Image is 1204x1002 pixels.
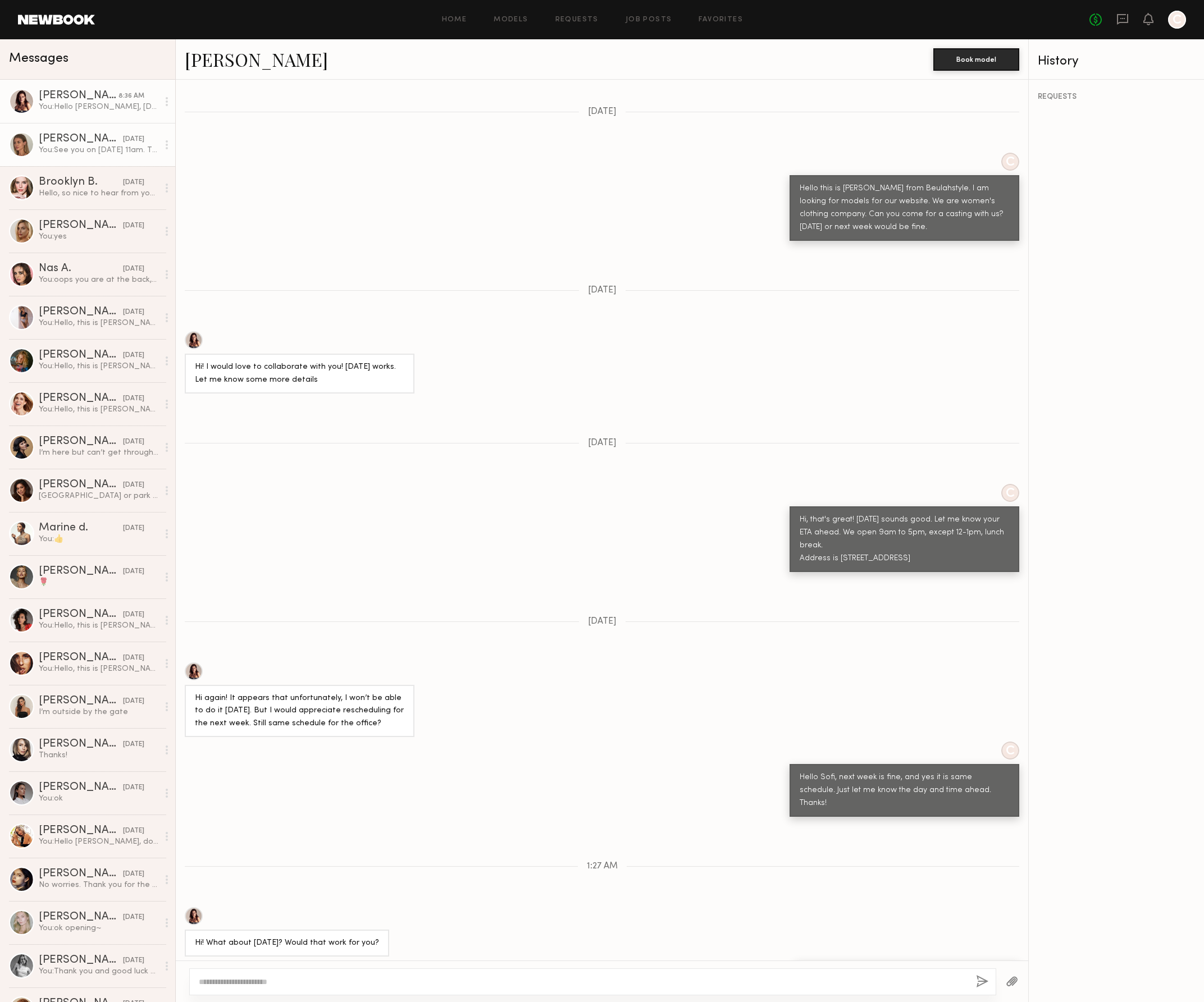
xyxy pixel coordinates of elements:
[39,318,158,328] div: You: Hello, this is [PERSON_NAME] from Beulahstyle. I’d like to invite you for the casting for ou...
[123,955,144,966] div: [DATE]
[39,306,123,318] div: [PERSON_NAME]
[699,16,743,24] a: Favorites
[39,966,158,977] div: You: Thank you and good luck to you, too!
[39,707,158,717] div: I’m outside by the gate
[123,437,144,447] div: [DATE]
[39,868,123,880] div: [PERSON_NAME]
[1038,93,1195,101] div: REQUESTS
[588,107,617,117] span: [DATE]
[123,523,144,534] div: [DATE]
[39,825,123,836] div: [PERSON_NAME]
[39,393,123,404] div: [PERSON_NAME]
[39,231,158,242] div: You: yes
[123,394,144,404] div: [DATE]
[626,16,672,24] a: Job Posts
[39,782,123,793] div: [PERSON_NAME]
[195,692,404,731] div: Hi again! It appears that unfortunately, I won’t be able to do it [DATE]. But I would appreciate ...
[39,404,158,415] div: You: Hello, this is [PERSON_NAME] from Beulahstyle. I’d like to invite you for the casting for ou...
[39,739,123,750] div: [PERSON_NAME]
[39,836,158,847] div: You: Hello [PERSON_NAME], do you think you can stop by this week?
[123,696,144,707] div: [DATE]
[123,480,144,491] div: [DATE]
[39,90,118,102] div: [PERSON_NAME]
[39,102,158,112] div: You: Hello [PERSON_NAME], [DATE] sounds good. What time?
[39,523,123,534] div: Marine d.
[39,955,123,966] div: [PERSON_NAME]
[39,566,123,577] div: [PERSON_NAME]
[39,350,123,361] div: [PERSON_NAME]
[800,182,1009,234] div: Hello this is [PERSON_NAME] from Beulahstyle. I am looking for models for our website. We are wom...
[123,134,144,145] div: [DATE]
[39,793,158,804] div: You: ok
[933,54,1019,63] a: Book model
[39,620,158,631] div: You: Hello, this is [PERSON_NAME] from Beulahstyle. I’d like to invite you for the casting for ou...
[39,263,123,274] div: Nas A.
[123,826,144,836] div: [DATE]
[123,653,144,664] div: [DATE]
[195,361,404,387] div: Hi! I would love to collaborate with you! [DATE] works. Let me know some more details
[123,221,144,231] div: [DATE]
[123,350,144,361] div: [DATE]
[588,617,617,626] span: [DATE]
[494,16,528,24] a: Models
[185,47,328,71] a: [PERSON_NAME]
[195,937,379,950] div: Hi! What about [DATE]? Would that work for you?
[39,361,158,372] div: You: Hello, this is [PERSON_NAME] from Beulahstyle. I’d like to invite you for the casting for ou...
[933,48,1019,71] button: Book model
[800,514,1009,565] div: Hi, that's great! [DATE] sounds good. Let me know your ETA ahead. We open 9am to 5pm, except 12-1...
[1038,55,1195,68] div: History
[123,869,144,880] div: [DATE]
[39,923,158,934] div: You: ok opening~
[39,491,158,501] div: [GEOGRAPHIC_DATA] or park inside ? ☺️
[123,566,144,577] div: [DATE]
[123,177,144,188] div: [DATE]
[123,264,144,274] div: [DATE]
[123,610,144,620] div: [DATE]
[123,739,144,750] div: [DATE]
[39,220,123,231] div: [PERSON_NAME]
[118,91,144,102] div: 8:36 AM
[587,862,618,871] span: 1:27 AM
[39,577,158,588] div: 🌹
[555,16,599,24] a: Requests
[39,880,158,890] div: No worries. Thank you for the update!
[123,307,144,318] div: [DATE]
[39,134,123,145] div: [PERSON_NAME]
[39,652,123,664] div: [PERSON_NAME]
[1168,11,1186,29] a: C
[588,286,617,295] span: [DATE]
[39,188,158,199] div: Hello, so nice to hear from you! I will actually be out of town for [DATE] - is there any way we ...
[39,447,158,458] div: I’m here but can’t get through the gate
[9,52,69,65] span: Messages
[39,534,158,545] div: You: 👍
[39,750,158,761] div: Thanks!
[39,609,123,620] div: [PERSON_NAME]
[39,479,123,491] div: [PERSON_NAME]
[39,912,123,923] div: [PERSON_NAME]
[123,912,144,923] div: [DATE]
[39,664,158,674] div: You: Hello, this is [PERSON_NAME] from Beulahstyle. I’d like to invite you for the casting for ou...
[800,771,1009,810] div: Hello Sofi, next week is fine, and yes it is same schedule. Just let me know the day and time ahe...
[588,438,617,448] span: [DATE]
[123,783,144,793] div: [DATE]
[39,274,158,285] div: You: oops you are at the back, wait there plz~
[39,436,123,447] div: [PERSON_NAME]
[39,696,123,707] div: [PERSON_NAME]
[39,145,158,155] div: You: See you on [DATE] 11am. Thank you!
[39,177,123,188] div: Brooklyn B.
[442,16,467,24] a: Home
